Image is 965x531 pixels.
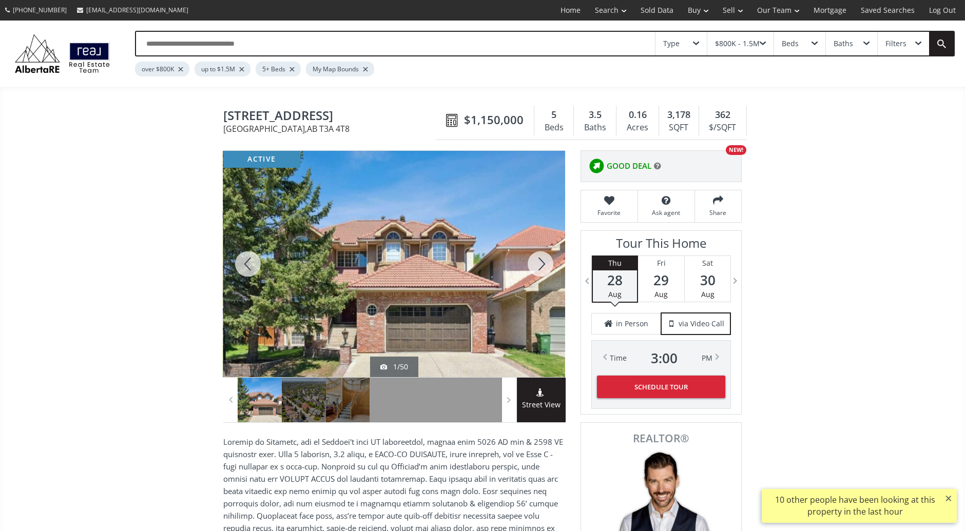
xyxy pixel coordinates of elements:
div: Time PM [712,351,815,365]
span: Street View [517,399,566,411]
button: × [940,489,957,507]
div: 1/50 [380,362,408,372]
div: Baths [579,120,611,135]
span: REALTOR® [592,433,730,444]
div: active [223,151,300,168]
div: NEW! [726,145,746,155]
div: Beds [782,40,799,47]
span: [EMAIL_ADDRESS][DOMAIN_NAME] [86,6,188,14]
button: Schedule Tour [597,376,725,398]
span: 52 Edgeview Road NW [223,109,441,125]
span: 30 [685,273,731,287]
span: in Person [616,319,648,329]
div: SQFT [664,120,693,135]
div: over $800K [135,62,189,76]
div: Type [663,40,680,47]
a: [EMAIL_ADDRESS][DOMAIN_NAME] [72,1,194,19]
div: Baths [834,40,853,47]
span: Aug [701,289,715,299]
span: 29 [638,273,684,287]
span: GOOD DEAL [607,161,651,171]
div: 362 [704,108,741,122]
h3: Tour This Home [591,236,731,255]
span: via Video Call [679,319,724,329]
div: Sat [685,256,731,270]
span: Favorite [586,208,632,217]
div: 3.5 [579,108,611,122]
span: $1,150,000 [464,112,524,128]
div: Fri [638,256,684,270]
div: My Map Bounds [306,62,374,76]
div: 5+ Beds [256,62,301,76]
div: 10 other people have been looking at this property in the last hour [767,494,944,518]
span: Aug [608,289,622,299]
div: $/SQFT [704,120,741,135]
div: Acres [622,120,653,135]
span: Aug [654,289,668,299]
div: Filters [885,40,906,47]
span: [GEOGRAPHIC_DATA] , AB T3A 4T8 [223,125,441,133]
img: rating icon [586,156,607,176]
span: Ask agent [643,208,689,217]
div: 0.16 [622,108,653,122]
div: Time PM [610,351,712,365]
div: Thu [593,256,637,270]
img: Logo [10,32,114,75]
div: $800K - 1.5M [715,40,760,47]
div: Beds [539,120,568,135]
span: [PHONE_NUMBER] [13,6,67,14]
div: 52 Edgeview Road NW Calgary, AB T3A 4T8 - Photo 1 of 50 [223,151,565,377]
span: 3,178 [667,108,690,122]
span: Share [700,208,736,217]
div: up to $1.5M [195,62,250,76]
span: 28 [593,273,637,287]
span: 3 : 00 [651,351,678,365]
div: 5 [539,108,568,122]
